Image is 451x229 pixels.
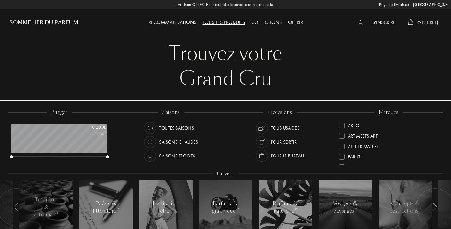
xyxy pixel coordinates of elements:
[348,131,378,139] div: Art Meets Art
[145,19,199,27] div: Recommandations
[74,131,106,137] div: /50mL
[170,207,173,211] span: 37
[9,19,78,26] a: Sommelier du Parfum
[236,207,240,211] span: 23
[271,150,304,162] div: Pour le bureau
[272,200,299,215] div: Parfumerie naturelle
[294,207,298,211] span: 49
[354,207,358,211] span: 24
[199,19,248,26] a: Tous les produits
[248,19,285,26] a: Collections
[74,124,106,131] div: 0 - 200 €
[146,124,154,132] img: usage_season_average_white.svg
[248,19,285,27] div: Collections
[285,19,306,26] a: Offrir
[212,200,239,215] div: Parfumerie graphique
[146,151,154,160] img: usage_season_cold_white.svg
[369,19,399,27] div: S'inscrire
[199,19,248,27] div: Tous les produits
[379,2,412,8] span: Pays de livraison :
[432,203,437,211] img: arr_left.svg
[145,19,199,26] a: Recommandations
[92,200,119,215] div: Poésie & littérature
[348,151,362,160] div: Baruti
[14,203,19,211] img: arr_left.svg
[159,122,194,134] div: Toutes saisons
[263,109,296,116] div: occasions
[47,109,72,116] div: budget
[348,120,360,129] div: Akro
[271,122,300,134] div: Tous usages
[116,207,119,211] span: 15
[159,136,198,148] div: Saisons chaudes
[158,109,184,116] div: saisons
[213,170,238,178] div: Univers
[285,19,306,27] div: Offrir
[332,200,359,215] div: Voyages & paysages
[408,19,413,25] img: cart_white.svg
[271,136,297,148] div: Pour sortir
[152,200,179,215] div: Inspiration rétro
[14,41,437,66] div: Trouvez votre
[374,109,403,116] div: marques
[348,162,379,170] div: Binet-Papillon
[257,151,266,160] img: usage_occasion_work_white.svg
[369,19,399,26] a: S'inscrire
[257,124,266,132] img: usage_occasion_all_white.svg
[14,66,437,91] div: Grand Cru
[348,141,378,150] div: Atelier Materi
[257,138,266,146] img: usage_occasion_party_white.svg
[358,20,363,25] img: search_icn_white.svg
[416,19,438,26] span: Panier ( 1 )
[159,150,195,162] div: Saisons froides
[146,138,154,146] img: usage_season_hot_white.svg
